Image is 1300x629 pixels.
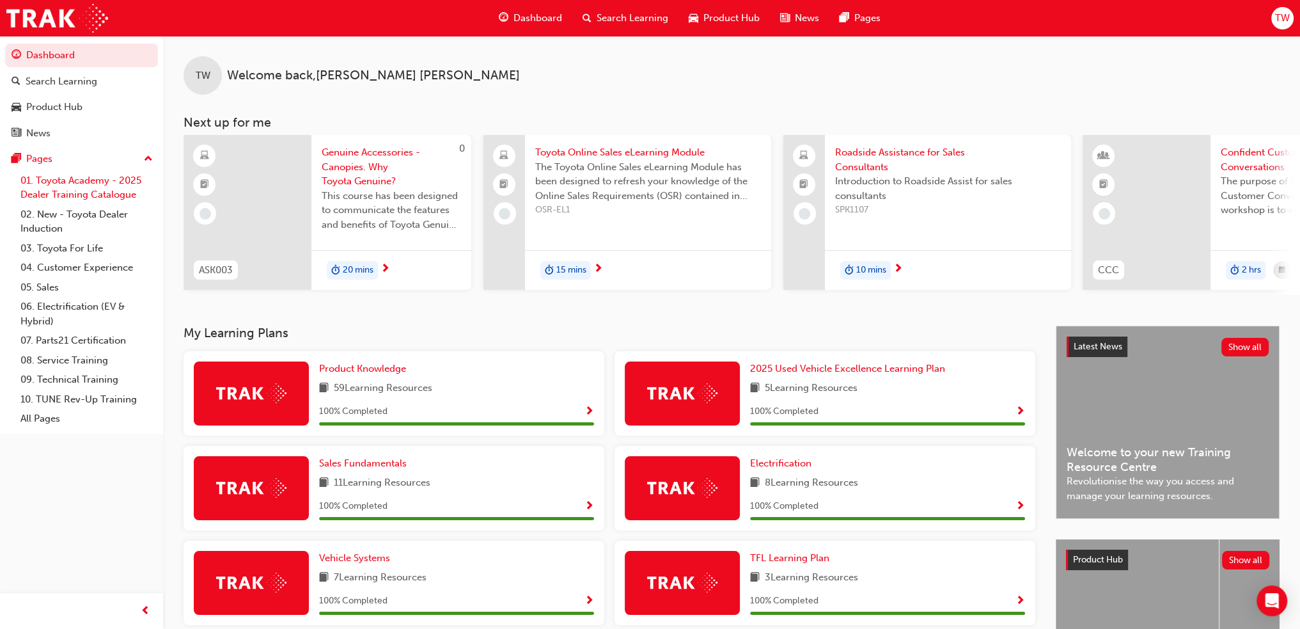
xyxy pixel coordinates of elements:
[1056,326,1280,519] a: Latest NewsShow allWelcome to your new Training Resource CentreRevolutionise the way you access a...
[647,573,717,593] img: Trak
[750,499,818,514] span: 100 % Completed
[15,351,158,370] a: 08. Service Training
[835,145,1061,174] span: Roadside Assistance for Sales Consultants
[184,326,1035,340] h3: My Learning Plans
[1015,593,1025,609] button: Show Progress
[689,10,698,26] span: car-icon
[319,363,406,374] span: Product Knowledge
[829,5,891,31] a: pages-iconPages
[319,381,329,397] span: book-icon
[1067,445,1269,474] span: Welcome to your new Training Resource Centre
[5,147,158,171] button: Pages
[535,160,761,203] span: The Toyota Online Sales eLearning Module has been designed to refresh your knowledge of the Onlin...
[26,74,97,89] div: Search Learning
[319,458,407,469] span: Sales Fundamentals
[141,603,150,619] span: prev-icon
[5,122,158,145] a: News
[196,68,210,83] span: TW
[1098,263,1119,278] span: CCC
[1015,404,1025,420] button: Show Progress
[319,552,390,564] span: Vehicle Systems
[647,478,717,498] img: Trak
[12,102,21,113] span: car-icon
[854,11,881,26] span: Pages
[750,404,818,419] span: 100 % Completed
[499,208,510,219] span: learningRecordVerb_NONE-icon
[12,128,21,139] span: news-icon
[893,264,903,275] span: next-icon
[26,152,52,166] div: Pages
[26,126,51,141] div: News
[1222,551,1270,569] button: Show all
[1015,501,1025,513] span: Show Progress
[319,362,411,376] a: Product Knowledge
[12,50,21,61] span: guage-icon
[12,154,21,165] span: pages-icon
[343,263,373,278] span: 20 mins
[483,135,771,290] a: Toyota Online Sales eLearning ModuleThe Toyota Online Sales eLearning Module has been designed to...
[15,205,158,239] a: 02. New - Toyota Dealer Induction
[489,5,572,31] a: guage-iconDashboard
[5,41,158,147] button: DashboardSearch LearningProduct HubNews
[5,44,158,67] a: Dashboard
[750,381,760,397] span: book-icon
[15,171,158,205] a: 01. Toyota Academy - 2025 Dealer Training Catalogue
[200,208,211,219] span: learningRecordVerb_NONE-icon
[1257,585,1287,616] div: Open Intercom Messenger
[1221,338,1269,356] button: Show all
[840,10,849,26] span: pages-icon
[750,475,760,491] span: book-icon
[584,404,594,420] button: Show Progress
[184,135,471,290] a: 0ASK003Genuine Accessories - Canopies. Why Toyota Genuine?This course has been designed to commun...
[163,115,1300,130] h3: Next up for me
[12,76,20,88] span: search-icon
[15,370,158,390] a: 09. Technical Training
[322,145,461,189] span: Genuine Accessories - Canopies. Why Toyota Genuine?
[750,363,945,374] span: 2025 Used Vehicle Excellence Learning Plan
[572,5,678,31] a: search-iconSearch Learning
[6,4,108,33] a: Trak
[750,551,834,566] a: TFL Learning Plan
[799,177,808,193] span: booktick-icon
[499,10,508,26] span: guage-icon
[15,390,158,410] a: 10. TUNE Rev-Up Training
[199,263,233,278] span: ASK003
[856,263,886,278] span: 10 mins
[319,594,388,609] span: 100 % Completed
[216,383,286,403] img: Trak
[15,258,158,278] a: 04. Customer Experience
[216,478,286,498] img: Trak
[331,262,340,279] span: duration-icon
[1230,262,1239,279] span: duration-icon
[322,189,461,232] span: This course has been designed to communicate the features and benefits of Toyota Genuine Canopies...
[1074,341,1122,352] span: Latest News
[799,148,808,164] span: laptop-icon
[795,11,819,26] span: News
[1099,208,1110,219] span: learningRecordVerb_NONE-icon
[1242,263,1261,278] span: 2 hrs
[597,11,668,26] span: Search Learning
[1271,7,1294,29] button: TW
[216,573,286,593] img: Trak
[380,264,390,275] span: next-icon
[845,262,854,279] span: duration-icon
[5,95,158,119] a: Product Hub
[319,475,329,491] span: book-icon
[750,456,817,471] a: Electrification
[583,10,591,26] span: search-icon
[1015,596,1025,607] span: Show Progress
[765,381,858,397] span: 5 Learning Resources
[535,145,761,160] span: Toyota Online Sales eLearning Module
[1099,148,1108,164] span: learningResourceType_INSTRUCTOR_LED-icon
[1279,262,1285,278] span: calendar-icon
[535,203,761,218] span: OSR-EL1
[1066,550,1269,570] a: Product HubShow all
[750,362,950,376] a: 2025 Used Vehicle Excellence Learning Plan
[584,596,594,607] span: Show Progress
[750,570,760,586] span: book-icon
[5,70,158,93] a: Search Learning
[319,551,395,566] a: Vehicle Systems
[765,570,858,586] span: 3 Learning Resources
[319,456,412,471] a: Sales Fundamentals
[750,552,829,564] span: TFL Learning Plan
